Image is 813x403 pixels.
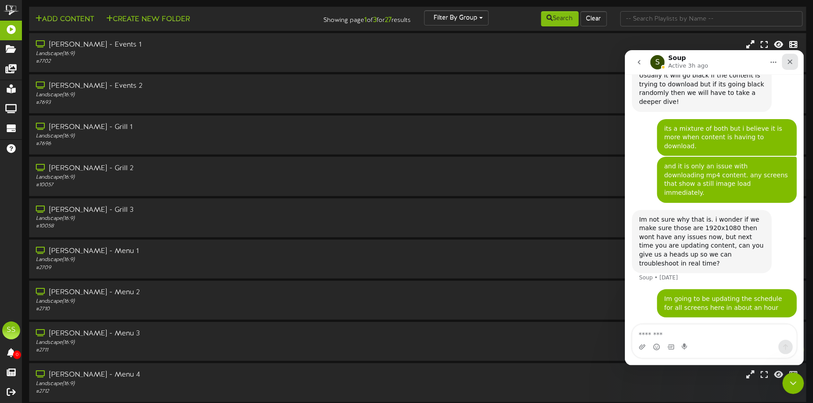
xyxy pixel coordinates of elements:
div: [PERSON_NAME] - Grill 1 [36,122,346,133]
div: its a mixture of both but i believe it is more when content is having to download. [32,69,172,106]
div: Shane says… [7,69,172,107]
div: Landscape ( 16:9 ) [36,174,346,181]
div: Landscape ( 16:9 ) [36,298,346,305]
button: Send a message… [154,290,168,304]
div: # 2711 [36,347,346,354]
button: Gif picker [43,293,50,300]
div: [PERSON_NAME] - Grill 3 [36,205,346,215]
div: [PERSON_NAME] - Menu 4 [36,370,346,380]
div: [PERSON_NAME] - Menu 2 [36,287,346,298]
span: 0 [13,351,21,359]
div: SS [2,322,20,339]
div: is this randomly or only when content is supposed to update? Usually it will go black if the cont... [14,4,140,56]
div: Landscape ( 16:9 ) [36,256,346,264]
div: its a mixture of both but i believe it is more when content is having to download. [39,74,165,101]
div: Im not sure why that is. i wonder if we make sure those are 1920x1080 then wont have any issues n... [14,165,140,218]
input: -- Search Playlists by Name -- [620,11,803,26]
div: # 10058 [36,223,346,230]
div: Im going to be updating the schedule for all screens here in about an hour [39,244,165,262]
div: [PERSON_NAME] - Events 2 [36,81,346,91]
div: # 2709 [36,264,346,272]
div: Im not sure why that is. i wonder if we make sure those are 1920x1080 then wont have any issues n... [7,160,147,223]
button: Clear [581,11,607,26]
div: # 7702 [36,58,346,65]
strong: 3 [373,16,377,24]
div: # 10057 [36,181,346,189]
div: Landscape ( 16:9 ) [36,133,346,140]
button: Search [541,11,579,26]
div: Soup says… [7,160,172,240]
div: [PERSON_NAME] - Grill 2 [36,163,346,174]
div: Landscape ( 16:9 ) [36,91,346,99]
div: Showing page of for results [287,10,417,26]
div: [PERSON_NAME] - Menu 1 [36,246,346,257]
div: Landscape ( 16:9 ) [36,50,346,58]
strong: 27 [385,16,391,24]
div: [PERSON_NAME] - Menu 3 [36,329,346,339]
button: Emoji picker [28,293,35,300]
button: Start recording [57,293,64,300]
div: Landscape ( 16:9 ) [36,380,346,388]
strong: 1 [364,16,367,24]
div: # 2710 [36,305,346,313]
div: Landscape ( 16:9 ) [36,215,346,223]
button: Add Content [33,14,97,25]
div: Soup • [DATE] [14,225,53,230]
button: Filter By Group [424,10,489,26]
button: Upload attachment [14,293,21,300]
div: Shane says… [7,107,172,159]
div: Landscape ( 16:9 ) [36,339,346,347]
iframe: Intercom live chat [783,373,804,394]
div: # 2712 [36,388,346,395]
div: and it is only an issue with downloading mp4 content. any screens that show a still image load im... [32,107,172,152]
textarea: Message… [8,274,172,290]
div: [PERSON_NAME] - Events 1 [36,40,346,50]
div: # 7693 [36,99,346,107]
div: Im going to be updating the schedule for all screens here in about an hour [32,239,172,267]
div: and it is only an issue with downloading mp4 content. any screens that show a still image load im... [39,112,165,147]
button: Create New Folder [103,14,193,25]
div: Shane says… [7,239,172,274]
iframe: Intercom live chat [625,50,804,365]
div: # 7696 [36,140,346,148]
